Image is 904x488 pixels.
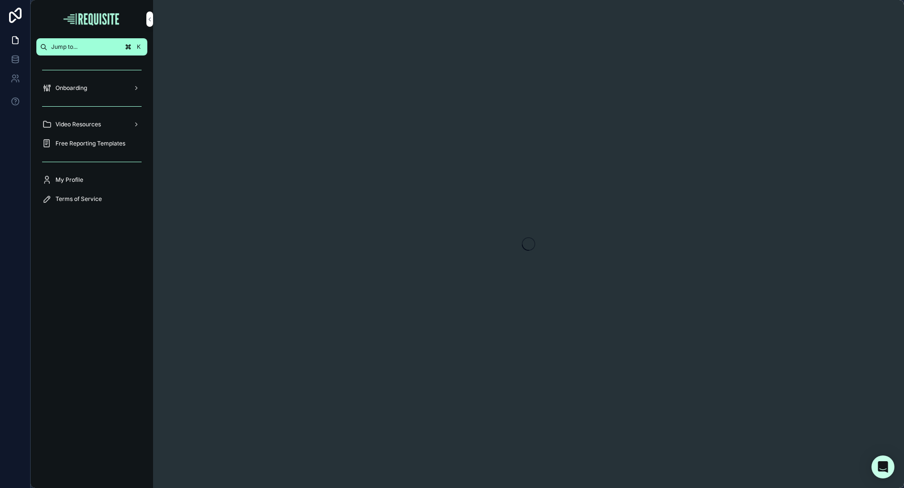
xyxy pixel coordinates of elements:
[36,79,147,97] a: Onboarding
[36,135,147,152] a: Free Reporting Templates
[55,195,102,203] span: Terms of Service
[55,176,83,184] span: My Profile
[36,171,147,189] a: My Profile
[51,43,120,51] span: Jump to...
[55,84,87,92] span: Onboarding
[62,11,121,27] img: App logo
[36,38,147,55] button: Jump to...K
[36,116,147,133] a: Video Resources
[871,455,894,478] div: Open Intercom Messenger
[55,121,101,128] span: Video Resources
[55,140,125,147] span: Free Reporting Templates
[36,190,147,208] a: Terms of Service
[135,43,143,51] span: K
[31,55,153,220] div: scrollable content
